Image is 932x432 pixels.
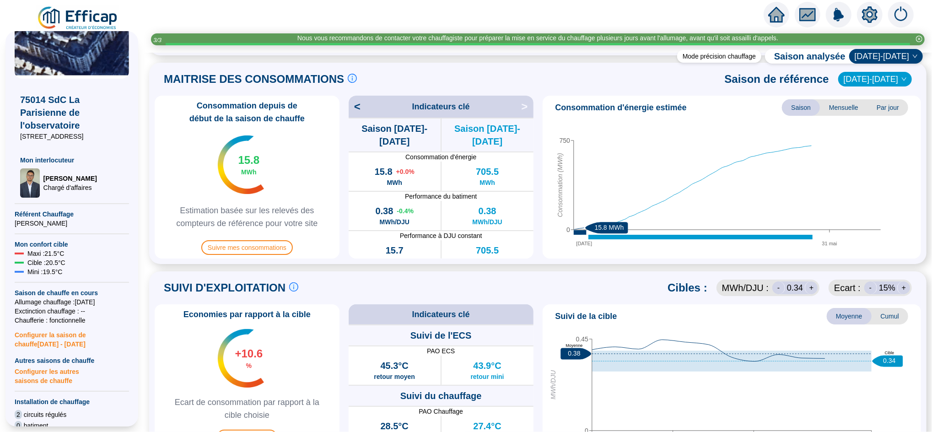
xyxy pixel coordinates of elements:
[20,132,124,141] span: [STREET_ADDRESS]
[473,359,501,372] span: 43.9°C
[20,168,40,198] img: Chargé d'affaires
[555,101,687,114] span: Consommation d'énergie estimée
[348,74,357,83] span: info-circle
[24,410,66,419] span: circuits régulés
[559,137,570,144] tspan: 750
[158,204,336,230] span: Estimation basée sur les relevés des compteurs de référence pour votre site
[15,297,129,307] span: Allumage chauffage : [DATE]
[380,217,409,227] span: MWh/DJU
[15,288,129,297] span: Saison de chauffe en cours
[374,372,415,381] span: retour moyen
[772,281,785,294] div: -
[15,307,129,316] span: Exctinction chauffage : --
[24,421,48,430] span: batiment
[201,240,293,255] span: Suivre mes consommations
[897,281,910,294] div: +
[178,308,316,321] span: Economies par rapport à la cible
[241,167,256,177] span: MWh
[864,281,877,294] div: -
[479,205,496,217] span: 0.38
[297,33,778,43] div: Nous vous recommandons de contacter votre chauffagiste pour préparer la mise en service du chauff...
[566,343,582,348] text: Moyenne
[15,316,129,325] span: Chaufferie : fonctionnelle
[412,100,470,113] span: Indicateurs clé
[386,244,404,257] span: 15.7
[27,249,64,258] span: Maxi : 21.5 °C
[15,421,22,430] span: 0
[349,192,533,201] span: Performance du batiment
[556,153,563,217] tspan: Consommation (MWh)
[782,99,820,116] span: Saison
[901,76,907,82] span: down
[15,210,129,219] span: Référent Chauffage
[862,6,878,23] span: setting
[805,281,818,294] div: +
[381,359,409,372] span: 45.3°C
[912,54,918,59] span: down
[867,99,908,116] span: Par jour
[521,99,533,114] span: >
[576,335,588,343] tspan: 0.45
[822,241,837,246] tspan: 31 mai
[397,206,414,216] span: -0.4 %
[15,365,129,385] span: Configurer les autres saisons de chauffe
[476,244,499,257] span: 705.5
[235,346,263,361] span: +10.6
[158,396,336,421] span: Ecart de consommation par rapport à la cible choisie
[349,407,533,416] span: PAO Chauffage
[400,389,482,402] span: Suivi du chauffage
[218,135,264,194] img: indicateur températures
[576,241,592,246] tspan: [DATE]
[471,372,504,381] span: retour mini
[872,308,908,324] span: Cumul
[15,219,129,228] span: [PERSON_NAME]
[787,281,803,294] span: 0.34
[218,329,264,388] img: indicateur températures
[566,226,570,233] tspan: 0
[568,350,580,357] text: 0.38
[412,308,470,321] span: Indicateurs clé
[768,6,785,23] span: home
[834,281,861,294] span: Ecart :
[594,224,624,231] text: 15.8 MWh
[668,281,707,295] span: Cibles :
[472,217,502,227] span: MWh/DJU
[164,281,286,295] span: SUIVI D'EXPLOITATION
[15,240,129,249] span: Mon confort cible
[549,370,556,400] tspan: MWh/DJU
[349,122,441,148] span: Saison [DATE]-[DATE]
[158,99,336,125] span: Consommation depuis de début de la saison de chauffe
[289,282,298,292] span: info-circle
[555,310,617,323] span: Suivi de la cible
[15,410,22,419] span: 2
[827,308,872,324] span: Moyenne
[349,346,533,356] span: PAO ECS
[349,231,533,240] span: Performance à DJU constant
[725,72,829,86] span: Saison de référence
[722,281,769,294] span: MWh /DJU :
[410,329,472,342] span: Suivi de l'ECS
[442,122,533,148] span: Saison [DATE]-[DATE]
[153,37,162,43] i: 3 / 3
[246,361,252,370] span: %
[375,205,393,217] span: 0.38
[820,99,867,116] span: Mensuelle
[916,36,922,42] span: close-circle
[349,152,533,162] span: Consommation d'énergie
[396,167,415,176] span: + 0.0 %
[884,351,894,355] text: Cible
[15,397,129,406] span: Installation de chauffage
[43,174,97,183] span: [PERSON_NAME]
[349,99,361,114] span: <
[27,267,62,276] span: Mini : 19.5 °C
[479,178,495,187] span: MWh
[879,281,895,294] span: 15 %
[888,2,914,27] img: alerts
[387,178,402,187] span: MWh
[164,72,344,86] span: MAITRISE DES CONSOMMATIONS
[826,2,851,27] img: alerts
[765,50,846,63] span: Saison analysée
[37,5,119,31] img: efficap energie logo
[387,257,402,266] span: MWh
[43,183,97,192] span: Chargé d'affaires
